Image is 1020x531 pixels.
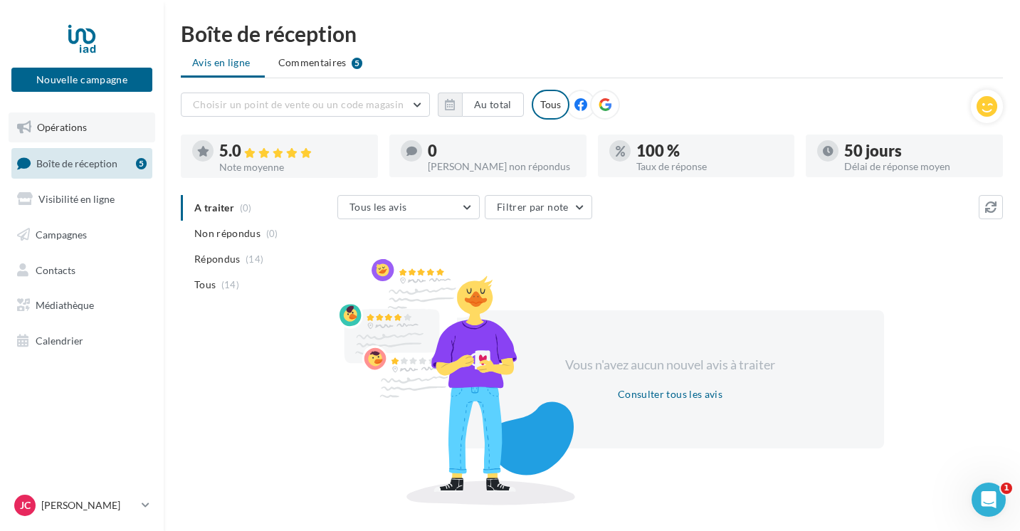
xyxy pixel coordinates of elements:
[9,290,155,320] a: Médiathèque
[11,492,152,519] a: JC [PERSON_NAME]
[349,201,407,213] span: Tous les avis
[221,279,239,290] span: (14)
[9,326,155,356] a: Calendrier
[219,162,367,172] div: Note moyenne
[9,220,155,250] a: Campagnes
[438,93,524,117] button: Au total
[38,193,115,205] span: Visibilité en ligne
[532,90,569,120] div: Tous
[194,226,261,241] span: Non répondus
[219,143,367,159] div: 5.0
[337,195,480,219] button: Tous les avis
[485,195,592,219] button: Filtrer par note
[181,23,1003,44] div: Boîte de réception
[428,162,575,172] div: [PERSON_NAME] non répondus
[36,299,94,311] span: Médiathèque
[9,112,155,142] a: Opérations
[36,157,117,169] span: Boîte de réception
[36,335,83,347] span: Calendrier
[136,158,147,169] div: 5
[352,58,362,69] div: 5
[41,498,136,512] p: [PERSON_NAME]
[636,162,784,172] div: Taux de réponse
[1001,483,1012,494] span: 1
[246,253,263,265] span: (14)
[36,228,87,241] span: Campagnes
[9,256,155,285] a: Contacts
[9,184,155,214] a: Visibilité en ligne
[548,356,793,374] div: Vous n'avez aucun nouvel avis à traiter
[37,121,87,133] span: Opérations
[428,143,575,159] div: 0
[194,278,216,292] span: Tous
[844,143,992,159] div: 50 jours
[194,252,241,266] span: Répondus
[636,143,784,159] div: 100 %
[844,162,992,172] div: Délai de réponse moyen
[266,228,278,239] span: (0)
[462,93,524,117] button: Au total
[9,148,155,179] a: Boîte de réception5
[20,498,31,512] span: JC
[612,386,728,403] button: Consulter tous les avis
[278,56,347,70] span: Commentaires
[193,98,404,110] span: Choisir un point de vente ou un code magasin
[11,68,152,92] button: Nouvelle campagne
[972,483,1006,517] iframe: Intercom live chat
[36,263,75,275] span: Contacts
[181,93,430,117] button: Choisir un point de vente ou un code magasin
